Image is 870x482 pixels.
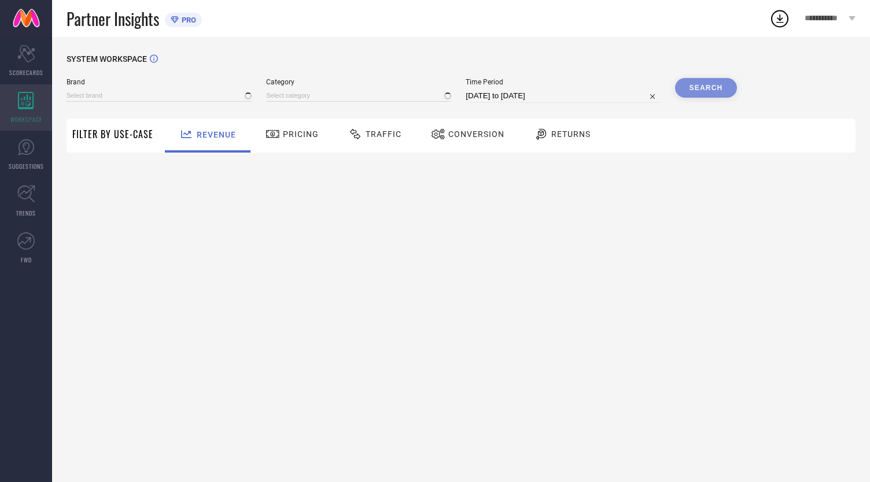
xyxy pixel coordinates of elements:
[283,129,319,139] span: Pricing
[21,255,32,264] span: FWD
[266,90,451,102] input: Select category
[67,54,147,64] span: SYSTEM WORKSPACE
[16,209,36,217] span: TRENDS
[10,115,42,124] span: WORKSPACE
[9,68,43,77] span: SCORECARDS
[769,8,790,29] div: Open download list
[448,129,504,139] span: Conversion
[9,162,44,170] span: SUGGESTIONS
[67,78,252,86] span: Brand
[551,129,591,139] span: Returns
[197,130,236,139] span: Revenue
[266,78,451,86] span: Category
[366,129,401,139] span: Traffic
[466,89,660,103] input: Select time period
[67,90,252,102] input: Select brand
[72,127,153,141] span: Filter By Use-Case
[179,16,196,24] span: PRO
[466,78,660,86] span: Time Period
[67,7,159,31] span: Partner Insights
